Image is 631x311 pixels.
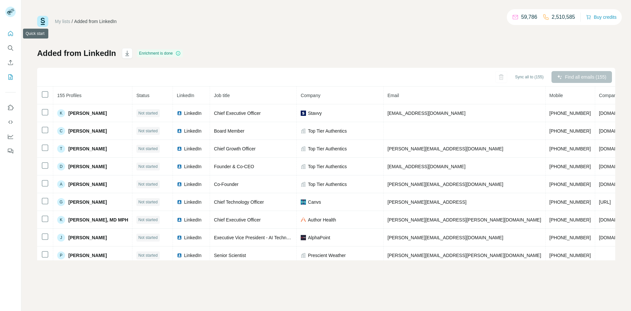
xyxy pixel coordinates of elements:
[308,252,346,259] span: Prescient Weather
[57,234,65,242] div: J
[184,128,201,134] span: LinkedIn
[57,109,65,117] div: K
[5,71,16,83] button: My lists
[57,198,65,206] div: G
[68,234,107,241] span: [PERSON_NAME]
[177,111,182,116] img: LinkedIn logo
[308,234,330,241] span: AlphaPoint
[214,182,239,187] span: Co-Founder
[308,110,322,117] span: Stavvy
[214,217,261,222] span: Chief Executive Officer
[138,181,158,187] span: Not started
[214,146,256,151] span: Chief Growth Officer
[68,217,128,223] span: [PERSON_NAME], MD MPH
[177,182,182,187] img: LinkedIn logo
[549,146,591,151] span: [PHONE_NUMBER]
[68,163,107,170] span: [PERSON_NAME]
[5,28,16,39] button: Quick start
[5,102,16,114] button: Use Surfe on LinkedIn
[177,93,194,98] span: LinkedIn
[387,164,465,169] span: [EMAIL_ADDRESS][DOMAIN_NAME]
[184,217,201,223] span: LinkedIn
[177,164,182,169] img: LinkedIn logo
[138,235,158,241] span: Not started
[515,74,544,80] span: Sync all to (155)
[138,146,158,152] span: Not started
[5,145,16,157] button: Feedback
[510,72,548,82] button: Sync all to (155)
[138,217,158,223] span: Not started
[184,181,201,188] span: LinkedIn
[136,93,150,98] span: Status
[552,13,575,21] p: 2,510,585
[214,111,261,116] span: Chief Executive Officer
[137,49,183,57] div: Enrichment is done
[308,128,347,134] span: Top Tier Authentics
[138,252,158,258] span: Not started
[57,127,65,135] div: C
[387,235,503,240] span: [PERSON_NAME][EMAIL_ADDRESS][DOMAIN_NAME]
[549,111,591,116] span: [PHONE_NUMBER]
[184,163,201,170] span: LinkedIn
[37,48,116,59] h1: Added from LinkedIn
[301,93,320,98] span: Company
[184,234,201,241] span: LinkedIn
[301,218,306,221] img: company-logo
[301,235,306,240] img: company-logo
[68,145,107,152] span: [PERSON_NAME]
[138,164,158,169] span: Not started
[177,253,182,258] img: LinkedIn logo
[387,182,503,187] span: [PERSON_NAME][EMAIL_ADDRESS][DOMAIN_NAME]
[5,57,16,68] button: Enrich CSV
[308,163,347,170] span: Top Tier Authentics
[138,199,158,205] span: Not started
[214,93,230,98] span: Job title
[387,111,465,116] span: [EMAIL_ADDRESS][DOMAIN_NAME]
[177,217,182,222] img: LinkedIn logo
[184,110,201,117] span: LinkedIn
[57,93,82,98] span: 155 Profiles
[57,216,65,224] div: K
[549,164,591,169] span: [PHONE_NUMBER]
[214,235,297,240] span: Executive Vice President - AI Technology
[184,145,201,152] span: LinkedIn
[214,164,254,169] span: Founder & Co-CEO
[68,199,107,205] span: [PERSON_NAME]
[301,199,306,205] img: company-logo
[521,13,537,21] p: 59,786
[387,146,503,151] span: [PERSON_NAME][EMAIL_ADDRESS][DOMAIN_NAME]
[549,182,591,187] span: [PHONE_NUMBER]
[549,199,591,205] span: [PHONE_NUMBER]
[68,252,107,259] span: [PERSON_NAME]
[599,199,611,205] span: [URL]
[387,93,399,98] span: Email
[184,199,201,205] span: LinkedIn
[57,180,65,188] div: A
[549,128,591,134] span: [PHONE_NUMBER]
[5,42,16,54] button: Search
[68,110,107,117] span: [PERSON_NAME]
[184,252,201,259] span: LinkedIn
[387,199,466,205] span: [PERSON_NAME][EMAIL_ADDRESS]
[37,16,48,27] img: Surfe Logo
[549,235,591,240] span: [PHONE_NUMBER]
[586,13,617,22] button: Buy credits
[5,131,16,143] button: Dashboard
[387,253,541,258] span: [PERSON_NAME][EMAIL_ADDRESS][PERSON_NAME][DOMAIN_NAME]
[387,217,541,222] span: [PERSON_NAME][EMAIL_ADDRESS][PERSON_NAME][DOMAIN_NAME]
[72,18,73,25] li: /
[57,145,65,153] div: T
[57,251,65,259] div: P
[308,199,321,205] span: Canvs
[177,128,182,134] img: LinkedIn logo
[57,163,65,170] div: D
[214,199,264,205] span: Chief Technology Officer
[549,217,591,222] span: [PHONE_NUMBER]
[177,235,182,240] img: LinkedIn logo
[301,111,306,116] img: company-logo
[308,145,347,152] span: Top Tier Authentics
[74,18,117,25] div: Added from LinkedIn
[214,128,245,134] span: Board Member
[214,253,246,258] span: Senior Scientist
[5,116,16,128] button: Use Surfe API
